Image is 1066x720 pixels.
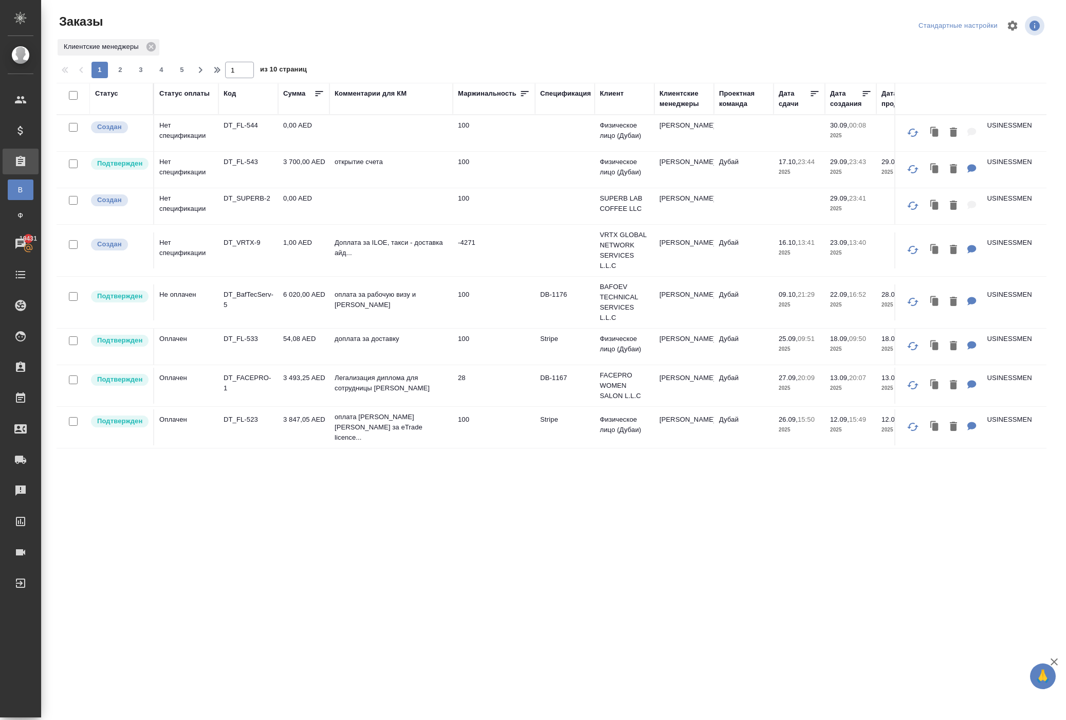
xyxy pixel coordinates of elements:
p: 18.09, [830,335,849,343]
span: Ф [13,210,28,221]
button: Удалить [945,375,962,396]
div: Клиент [600,88,623,99]
td: Дубай [714,409,774,445]
span: из 10 страниц [260,63,307,78]
p: 27.09, [779,374,798,382]
button: 3 [133,62,149,78]
div: Сумма [283,88,305,99]
p: Создан [97,195,122,205]
p: 2025 [830,248,871,258]
p: 15:50 [798,416,815,423]
span: Настроить таблицу [1000,13,1025,38]
div: Выставляет КМ после уточнения всех необходимых деталей и получения согласия клиента на запуск. С ... [90,373,148,387]
p: 2025 [830,300,871,310]
p: VRTX GLOBAL NETWORK SERVICES L.L.C [600,230,649,271]
button: Клонировать [925,292,945,313]
div: Маржинальность [458,88,517,99]
td: 6 020,00 AED [278,284,329,320]
p: DT_FL-533 [224,334,273,344]
td: -4271 [453,232,535,268]
p: 2025 [830,131,871,141]
div: Выставляет КМ после уточнения всех необходимых деталей и получения согласия клиента на запуск. С ... [90,415,148,428]
span: Заказы [57,13,103,30]
td: 54,08 AED [278,329,329,365]
p: 20:09 [798,374,815,382]
p: 17.10, [779,158,798,166]
p: Доплата за ILOE, такси - доставка айд... [335,238,448,258]
td: 3 700,00 AED [278,152,329,188]
div: Клиентские менеджеры [659,88,709,109]
div: Код [224,88,236,99]
button: Удалить [945,336,962,357]
button: Обновить [900,290,925,314]
p: 21:29 [798,291,815,298]
p: Подтвержден [97,291,142,301]
p: 30.09, [830,121,849,129]
button: Клонировать [925,336,945,357]
p: 23.09, [830,239,849,246]
p: 25.09, [779,335,798,343]
p: 26.09, [779,416,798,423]
button: Для КМ: Доплата за ILOE, такси - доставка айди, повторный выпуск ентри пермит Дари, перевод на ар... [962,240,982,261]
td: Нет спецификации [154,188,218,224]
p: 2025 [830,425,871,435]
p: Физическое лицо (Дубаи) [600,334,649,354]
button: Удалить [945,292,962,313]
p: 2025 [779,425,820,435]
button: Для КМ: оплата за рабочую визу и ILOE Ильдар [962,292,982,313]
td: (DB) AWATERA BUSINESSMEN SERVICES L.L.C. [928,368,1051,404]
td: Дубай [714,232,774,268]
div: Дата создания [830,88,861,109]
p: 23:41 [849,194,866,202]
p: 12.09, [881,416,900,423]
button: Клонировать [925,159,945,180]
div: Выставляет КМ после уточнения всех необходимых деталей и получения согласия клиента на запуск. С ... [90,157,148,171]
p: 13:41 [798,239,815,246]
button: Удалить [945,122,962,143]
p: 29.09, [830,158,849,166]
p: 00:08 [849,121,866,129]
p: DT_VRTX-9 [224,238,273,248]
td: [PERSON_NAME] [654,152,714,188]
div: Статус [95,88,118,99]
button: 5 [174,62,190,78]
p: 20:07 [849,374,866,382]
div: Выставляет КМ после уточнения всех необходимых деталей и получения согласия клиента на запуск. С ... [90,334,148,348]
p: 2025 [881,344,923,354]
a: В [8,179,33,200]
div: Спецификация [540,88,591,99]
td: 100 [453,284,535,320]
td: Дубай [714,284,774,320]
td: Stripe [535,329,595,365]
button: Обновить [900,120,925,145]
p: 2025 [779,248,820,258]
div: split button [916,18,1000,34]
td: 100 [453,329,535,365]
span: 2 [112,65,128,75]
button: Для КМ: открытие счета [962,159,982,180]
span: В [13,185,28,195]
button: Для КМ: доплата за доставку [962,336,982,357]
p: 2025 [881,425,923,435]
button: Удалить [945,240,962,261]
td: (DB) AWATERA BUSINESSMEN SERVICES L.L.C. [928,152,1051,188]
p: Физическое лицо (Дубаи) [600,415,649,435]
p: FACEPRO WOMEN SALON L.L.C [600,370,649,401]
td: (DB) AWATERA BUSINESSMEN SERVICES L.L.C. [928,284,1051,320]
td: [PERSON_NAME] [654,115,714,151]
p: Легализация диплома для сотрудницы [PERSON_NAME] [335,373,448,393]
td: 0,00 AED [278,115,329,151]
p: 12.09, [830,416,849,423]
p: 16.10, [779,239,798,246]
p: 22.09, [830,291,849,298]
p: 23:43 [849,158,866,166]
p: 09.10, [779,291,798,298]
p: 2025 [830,344,871,354]
p: Клиентские менеджеры [64,42,142,52]
td: Stripe [535,409,595,445]
p: оплата за рабочую визу и [PERSON_NAME] [335,290,448,310]
td: 100 [453,115,535,151]
td: Не оплачен [154,284,218,320]
div: Выставляет КМ после уточнения всех необходимых деталей и получения согласия клиента на запуск. С ... [90,290,148,303]
button: Обновить [900,334,925,358]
